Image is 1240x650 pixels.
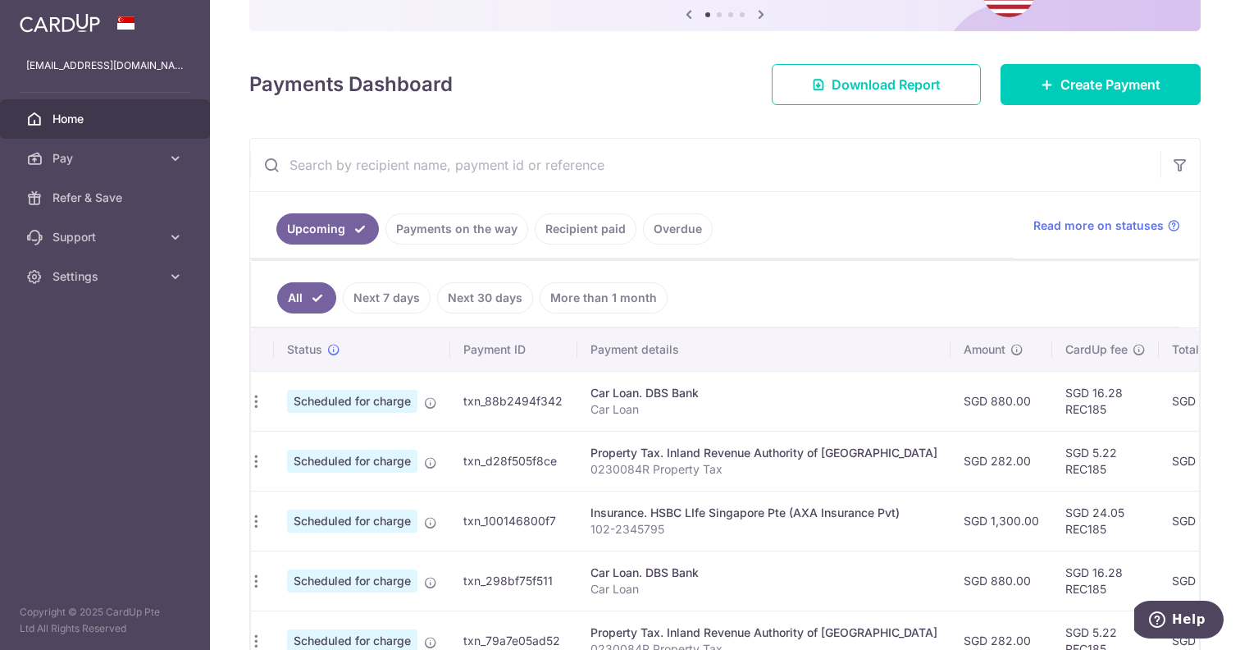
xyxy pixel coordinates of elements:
[450,328,577,371] th: Payment ID
[450,551,577,611] td: txn_298bf75f511
[26,57,184,74] p: [EMAIL_ADDRESS][DOMAIN_NAME]
[287,341,322,358] span: Status
[1052,371,1159,431] td: SGD 16.28 REC185
[535,213,636,245] a: Recipient paid
[540,282,668,314] a: More than 1 month
[1060,75,1160,94] span: Create Payment
[951,551,1052,611] td: SGD 880.00
[590,401,937,418] p: Car Loan
[249,70,453,99] h4: Payments Dashboard
[1052,551,1159,611] td: SGD 16.28 REC185
[590,445,937,461] div: Property Tax. Inland Revenue Authority of [GEOGRAPHIC_DATA]
[250,139,1160,191] input: Search by recipient name, payment id or reference
[287,450,417,473] span: Scheduled for charge
[964,341,1005,358] span: Amount
[1033,217,1180,234] a: Read more on statuses
[590,625,937,641] div: Property Tax. Inland Revenue Authority of [GEOGRAPHIC_DATA]
[1134,601,1224,642] iframe: Opens a widget where you can find more information
[590,385,937,401] div: Car Loan. DBS Bank
[450,431,577,491] td: txn_d28f505f8ce
[1001,64,1201,105] a: Create Payment
[832,75,941,94] span: Download Report
[1052,491,1159,551] td: SGD 24.05 REC185
[590,581,937,597] p: Car Loan
[590,565,937,581] div: Car Loan. DBS Bank
[590,505,937,521] div: Insurance. HSBC LIfe Singapore Pte (AXA Insurance Pvt)
[52,190,161,206] span: Refer & Save
[1172,341,1226,358] span: Total amt.
[1033,217,1164,234] span: Read more on statuses
[1065,341,1128,358] span: CardUp fee
[20,13,100,33] img: CardUp
[385,213,528,245] a: Payments on the way
[590,461,937,478] p: 0230084R Property Tax
[951,431,1052,491] td: SGD 282.00
[343,282,431,314] a: Next 7 days
[52,229,161,245] span: Support
[52,111,161,127] span: Home
[951,491,1052,551] td: SGD 1,300.00
[590,521,937,538] p: 102-2345795
[276,213,379,245] a: Upcoming
[577,328,951,371] th: Payment details
[450,491,577,551] td: txn_100146800f7
[643,213,713,245] a: Overdue
[450,371,577,431] td: txn_88b2494f342
[52,268,161,285] span: Settings
[951,371,1052,431] td: SGD 880.00
[1052,431,1159,491] td: SGD 5.22 REC185
[287,570,417,593] span: Scheduled for charge
[287,510,417,533] span: Scheduled for charge
[437,282,533,314] a: Next 30 days
[277,282,336,314] a: All
[772,64,981,105] a: Download Report
[287,390,417,413] span: Scheduled for charge
[52,150,161,167] span: Pay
